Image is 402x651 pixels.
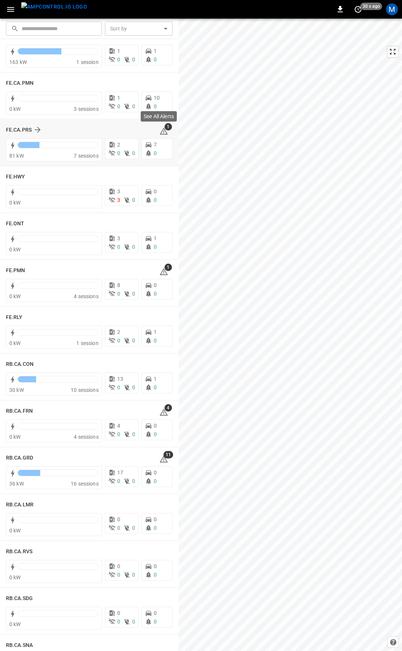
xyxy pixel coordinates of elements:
span: 10 [154,95,160,101]
span: 0 [154,150,157,156]
span: 0 [117,431,120,437]
span: 0 [132,150,135,156]
h6: RB.CA.RVS [6,548,32,556]
button: set refresh interval [352,3,364,15]
span: 0 [132,244,135,250]
span: 0 [154,516,157,522]
canvas: Map [179,19,402,651]
span: 0 [117,150,120,156]
span: 0 [154,338,157,344]
span: 0 [132,338,135,344]
span: 0 [132,525,135,531]
h6: RB.CA.SDG [6,594,33,603]
span: 1 [154,376,157,382]
span: 1 session [76,59,98,65]
span: 1 [154,48,157,54]
span: 0 kW [9,200,21,206]
span: 0 [117,478,120,484]
span: 2 [117,142,120,148]
p: See All Alerts [144,113,174,120]
h6: FE.ONT [6,220,25,228]
span: 0 [117,57,120,62]
span: 0 [154,384,157,390]
span: 2 [117,329,120,335]
span: 0 [154,423,157,429]
span: 0 [154,197,157,203]
span: 0 kW [9,340,21,346]
span: 0 [117,525,120,531]
span: 0 [132,619,135,625]
span: 1 session [76,340,98,346]
div: profile-icon [386,3,398,15]
span: 7 [154,142,157,148]
span: 3 [117,235,120,241]
span: 4 [165,404,172,412]
span: 0 [154,619,157,625]
span: 0 kW [9,434,21,440]
span: 1 [117,48,120,54]
span: 1 [154,235,157,241]
span: 0 [132,197,135,203]
span: 0 [154,572,157,578]
span: 0 kW [9,621,21,627]
h6: RB.CA.GRD [6,454,33,462]
span: 0 [117,619,120,625]
h6: FE.PMN [6,267,25,275]
span: 0 [132,57,135,62]
span: 30 kW [9,387,24,393]
span: 3 [117,188,120,194]
span: 0 [117,244,120,250]
span: 0 [154,103,157,109]
h6: FE.HWY [6,173,25,181]
span: 0 [154,610,157,616]
h6: FE.CA.PMN [6,79,33,87]
h6: FE.CA.PRS [6,126,32,134]
span: 1 [165,123,172,130]
span: 0 [154,470,157,476]
span: 36 kW [9,481,24,487]
span: 0 [132,572,135,578]
img: ampcontrol.io logo [21,2,87,12]
span: 10 sessions [71,387,99,393]
span: 0 [117,291,120,297]
h6: FE.RLY [6,313,23,322]
span: 30 s ago [360,3,382,10]
span: 0 [154,431,157,437]
span: 0 kW [9,528,21,534]
span: 0 [154,478,157,484]
span: 0 [117,610,120,616]
span: 0 [117,338,120,344]
span: 7 sessions [74,153,99,159]
span: 4 sessions [74,293,99,299]
span: 0 kW [9,246,21,252]
span: 0 [132,384,135,390]
span: 17 [117,470,123,476]
span: 0 [154,188,157,194]
span: 163 kW [9,59,27,65]
span: 0 [154,563,157,569]
span: 8 [117,282,120,288]
span: 16 sessions [71,481,99,487]
span: 4 [117,423,120,429]
span: 0 [117,563,120,569]
span: 1 [165,264,172,271]
span: 0 [132,291,135,297]
span: 0 [154,57,157,62]
span: 0 [132,103,135,109]
span: 4 sessions [74,434,99,440]
span: 0 [154,525,157,531]
span: 0 [117,384,120,390]
span: 0 kW [9,293,21,299]
span: 0 kW [9,574,21,580]
span: 81 kW [9,153,24,159]
span: 11 [163,451,173,458]
h6: RB.CA.CON [6,360,33,368]
span: 1 [117,95,120,101]
span: 0 [117,516,120,522]
span: 0 [132,478,135,484]
span: 0 kW [9,106,21,112]
span: 3 sessions [74,106,99,112]
span: 3 [117,197,120,203]
h6: RB.CA.LMR [6,501,33,509]
h6: RB.CA.FRN [6,407,33,415]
